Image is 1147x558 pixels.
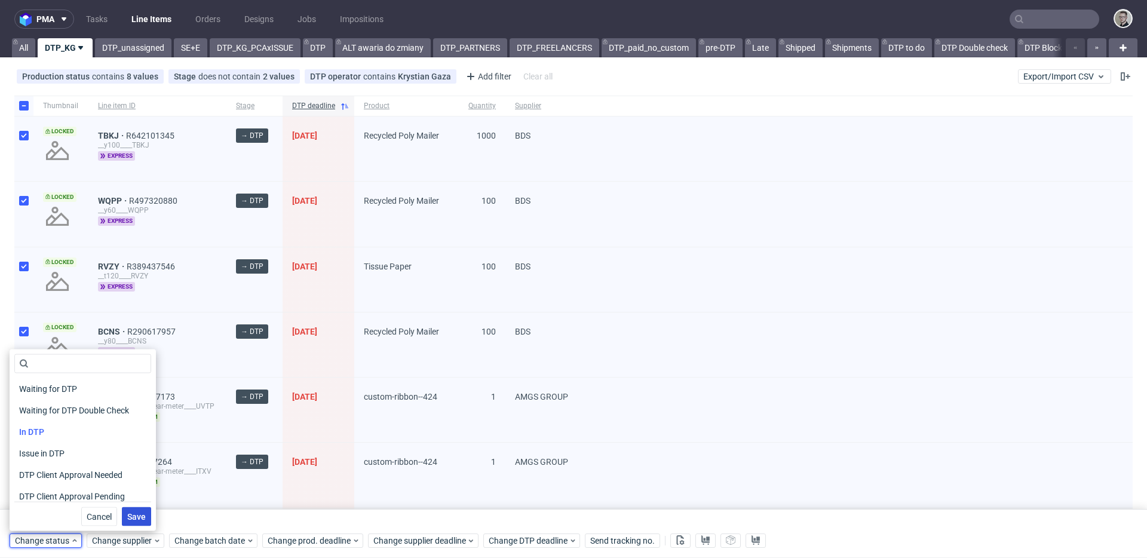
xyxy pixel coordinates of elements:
[363,72,398,81] span: contains
[515,262,530,271] span: BDS
[364,262,412,271] span: Tissue Paper
[98,347,135,357] span: express
[43,127,76,136] span: Locked
[934,38,1015,57] a: DTP Double check
[124,10,179,29] a: Line Items
[127,327,178,336] a: R290617957
[433,38,507,57] a: DTP_PARTNERS
[14,488,130,505] span: DTP Client Approval Pending
[515,196,530,206] span: BDS
[825,38,879,57] a: Shipments
[98,151,135,161] span: express
[127,262,177,271] a: R389437546
[174,535,246,547] span: Change batch date
[98,282,135,292] span: express
[36,15,54,23] span: pma
[364,327,439,336] span: Recycled Poly Mailer
[585,534,660,548] button: Send tracking no.
[515,392,568,401] span: AMGS GROUP
[12,38,35,57] a: All
[98,327,127,336] a: BCNS
[1017,38,1078,57] a: DTP Blocked
[237,10,281,29] a: Designs
[14,467,127,483] span: DTP Client Approval Needed
[489,535,569,547] span: Change DTP deadline
[43,202,72,231] img: no_design.png
[129,196,180,206] span: R497320880
[292,101,335,111] span: DTP deadline
[14,424,49,440] span: In DTP
[98,262,127,271] span: RVZY
[292,131,317,140] span: [DATE]
[292,392,317,401] span: [DATE]
[468,101,496,111] span: Quantity
[491,392,496,401] span: 1
[43,136,72,165] img: no_design.png
[241,130,263,141] span: → DTP
[92,72,127,81] span: contains
[590,536,655,545] span: Send tracking no.
[38,38,93,57] a: DTP_KG
[310,72,363,81] span: DTP operator
[98,271,217,281] div: __t120____RVZY
[778,38,823,57] a: Shipped
[333,10,391,29] a: Impositions
[515,457,568,467] span: AMGS GROUP
[364,392,437,401] span: custom-ribbon--424
[364,457,437,467] span: custom-ribbon--424
[491,457,496,467] span: 1
[292,457,317,467] span: [DATE]
[303,38,333,57] a: DTP
[241,195,263,206] span: → DTP
[241,326,263,337] span: → DTP
[43,267,72,296] img: no_design.png
[14,381,82,397] span: Waiting for DTP
[482,327,496,336] span: 100
[461,67,514,86] div: Add filter
[43,323,76,332] span: Locked
[482,196,496,206] span: 100
[92,535,153,547] span: Change supplier
[241,391,263,402] span: → DTP
[174,72,198,81] span: Stage
[14,402,134,419] span: Waiting for DTP Double Check
[515,131,530,140] span: BDS
[745,38,776,57] a: Late
[14,10,74,29] button: pma
[198,72,263,81] span: does not contain
[43,257,76,267] span: Locked
[881,38,932,57] a: DTP to do
[98,216,135,226] span: express
[515,101,579,111] span: Supplier
[241,261,263,272] span: → DTP
[98,131,126,140] a: TBKJ
[1018,69,1111,84] button: Export/Import CSV
[98,196,129,206] span: WQPP
[127,513,146,521] span: Save
[81,507,117,526] button: Cancel
[292,262,317,271] span: [DATE]
[98,140,217,150] div: __y100____TBKJ
[373,535,467,547] span: Change supplier deadline
[268,535,352,547] span: Change prod. deadline
[126,131,177,140] a: R642101345
[20,13,36,26] img: logo
[22,72,92,81] span: Production status
[241,456,263,467] span: → DTP
[98,101,217,111] span: Line item ID
[95,38,171,57] a: DTP_unassigned
[364,101,449,111] span: Product
[43,101,79,111] span: Thumbnail
[210,38,300,57] a: DTP_KG_PCAxISSUE
[364,196,439,206] span: Recycled Poly Mailer
[98,401,217,411] div: __1-5cm-x-100-linear-meter____UVTP
[482,262,496,271] span: 100
[174,38,207,57] a: SE+E
[122,507,151,526] button: Save
[515,327,530,336] span: BDS
[43,192,76,202] span: Locked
